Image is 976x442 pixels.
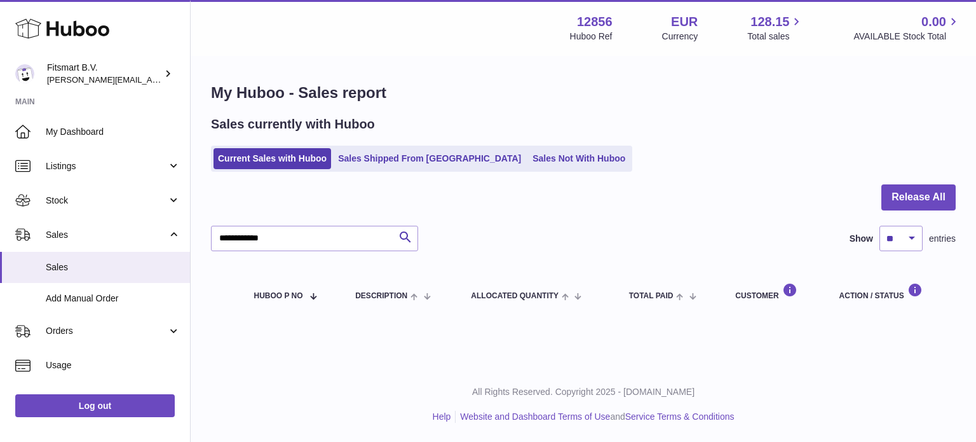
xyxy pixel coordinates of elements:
a: Sales Shipped From [GEOGRAPHIC_DATA] [334,148,525,169]
span: My Dashboard [46,126,180,138]
span: Description [355,292,407,300]
li: and [456,411,734,423]
h1: My Huboo - Sales report [211,83,956,103]
a: Current Sales with Huboo [213,148,331,169]
a: Sales Not With Huboo [528,148,630,169]
span: AVAILABLE Stock Total [853,31,961,43]
strong: EUR [671,13,698,31]
span: Total paid [629,292,674,300]
span: Usage [46,359,180,371]
span: Add Manual Order [46,293,180,305]
div: Huboo Ref [570,31,613,43]
span: Stock [46,195,167,207]
h2: Sales currently with Huboo [211,116,375,133]
span: [PERSON_NAME][EMAIL_ADDRESS][DOMAIN_NAME] [47,74,255,85]
span: 128.15 [750,13,789,31]
img: jonathan@leaderoo.com [15,64,34,83]
span: entries [929,233,956,245]
span: ALLOCATED Quantity [471,292,559,300]
button: Release All [881,184,956,211]
a: Service Terms & Conditions [625,411,735,422]
a: Log out [15,394,175,417]
div: Fitsmart B.V. [47,62,161,86]
div: Action / Status [839,283,943,300]
a: Website and Dashboard Terms of Use [460,411,610,422]
span: Listings [46,160,167,172]
p: All Rights Reserved. Copyright 2025 - [DOMAIN_NAME] [201,386,966,398]
a: 128.15 Total sales [747,13,804,43]
span: Total sales [747,31,804,43]
span: Sales [46,261,180,273]
span: Orders [46,325,167,337]
span: Huboo P no [254,292,303,300]
strong: 12856 [577,13,613,31]
div: Customer [735,283,813,300]
div: Currency [662,31,698,43]
a: 0.00 AVAILABLE Stock Total [853,13,961,43]
a: Help [433,411,451,422]
span: 0.00 [921,13,946,31]
label: Show [850,233,873,245]
span: Sales [46,229,167,241]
